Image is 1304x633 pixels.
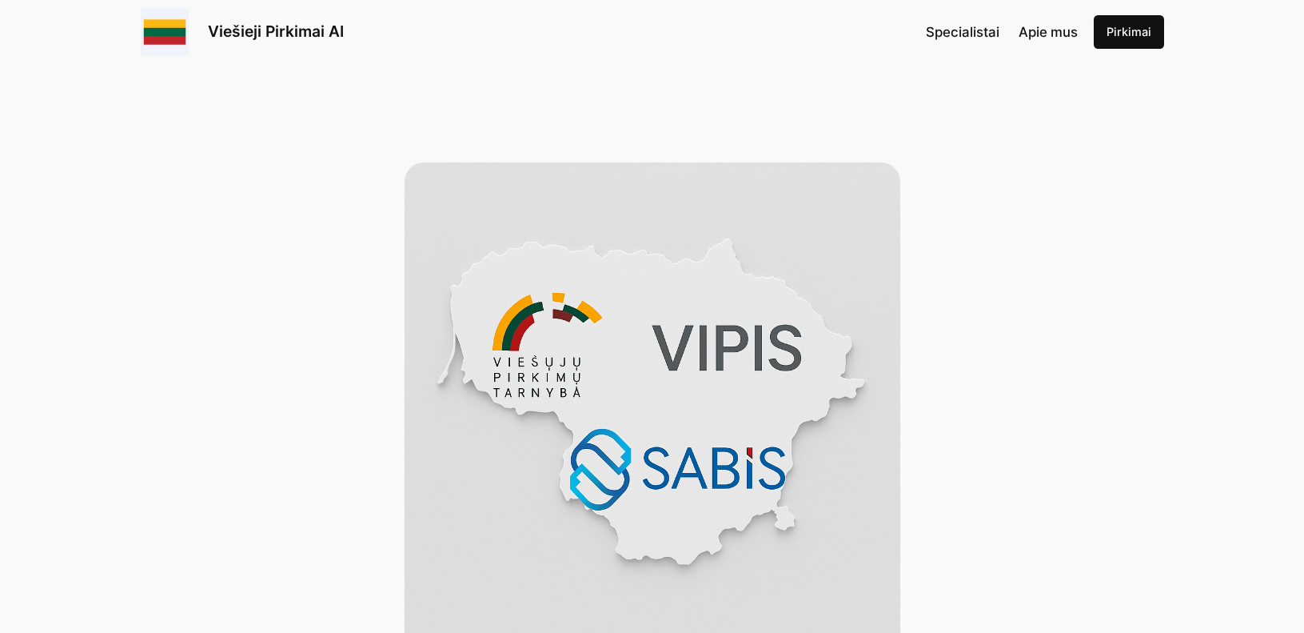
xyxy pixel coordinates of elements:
a: Viešieji Pirkimai AI [208,22,344,41]
span: Specialistai [926,24,999,40]
a: Pirkimai [1094,15,1164,49]
span: Apie mus [1019,24,1078,40]
a: Specialistai [926,22,999,42]
a: Apie mus [1019,22,1078,42]
img: Viešieji pirkimai logo [141,8,189,56]
nav: Navigation [926,22,1078,42]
